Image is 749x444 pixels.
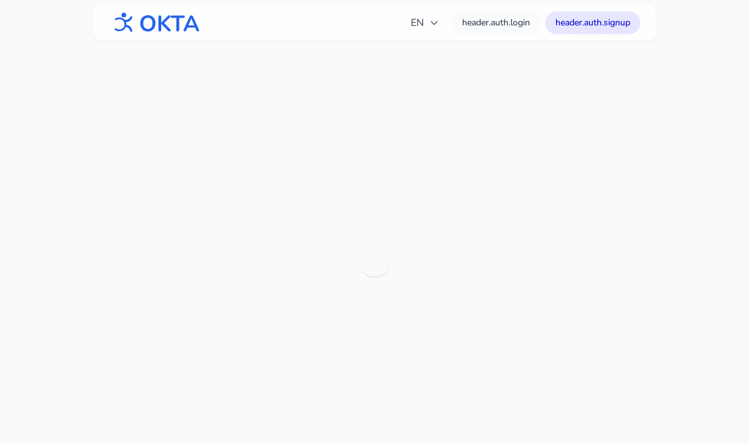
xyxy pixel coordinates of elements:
[109,6,201,39] img: OKTA logo
[411,15,439,30] span: EN
[403,10,447,36] button: EN
[452,11,540,34] a: header.auth.login
[545,11,640,34] a: header.auth.signup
